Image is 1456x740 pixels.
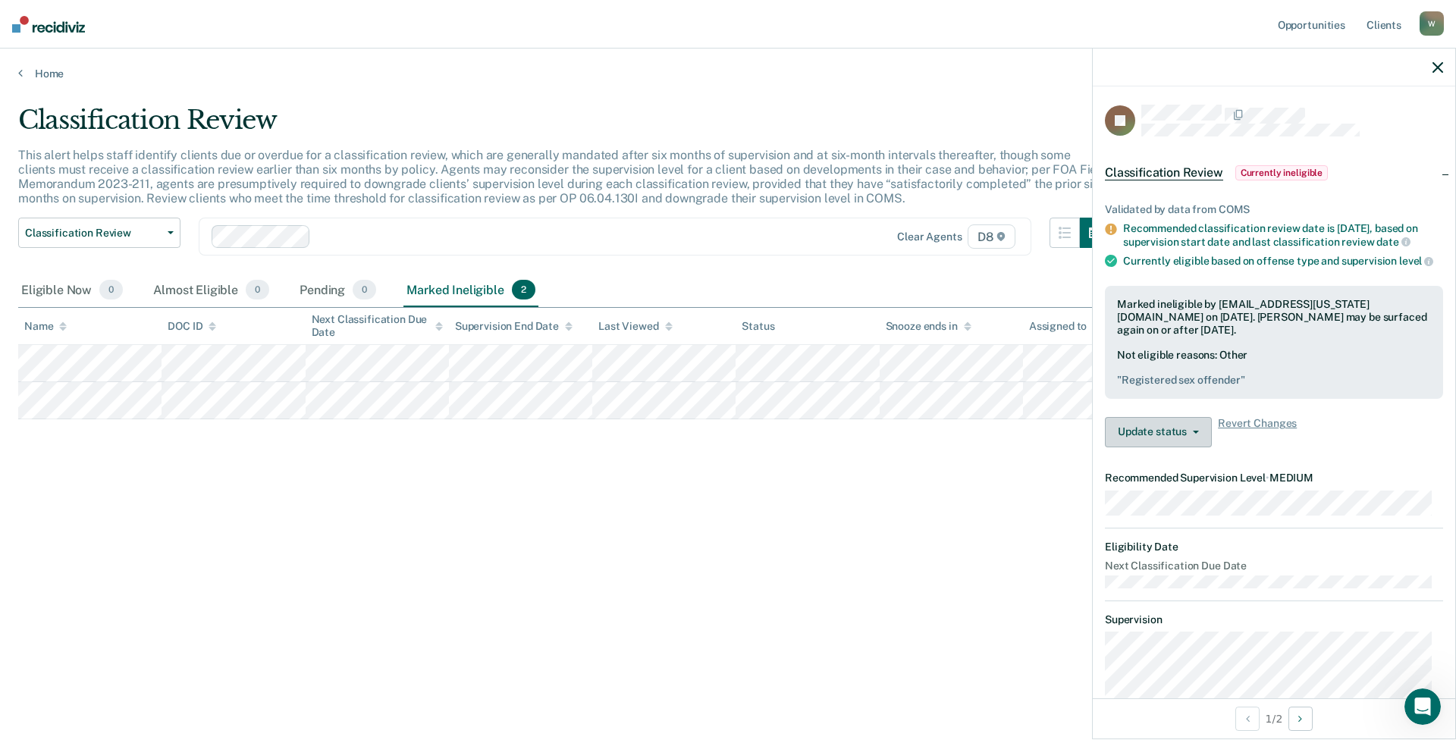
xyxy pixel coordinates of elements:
div: Supervision End Date [455,320,573,333]
div: Classification ReviewCurrently ineligible [1093,149,1455,197]
div: Status [742,320,774,333]
span: • [1266,472,1269,484]
iframe: Intercom live chat [1404,688,1441,725]
div: Recommended classification review date is [DATE], based on supervision start date and last classi... [1123,222,1443,248]
dt: Next Classification Due Date [1105,560,1443,572]
pre: " Registered sex offender " [1117,374,1431,387]
span: level [1399,255,1433,267]
div: Eligible Now [18,274,126,307]
span: 0 [246,280,269,299]
button: Update status [1105,417,1212,447]
div: Assigned to [1029,320,1100,333]
div: 1 / 2 [1093,698,1455,738]
div: Pending [297,274,379,307]
span: D8 [968,224,1015,249]
span: 0 [353,280,376,299]
span: 0 [99,280,123,299]
div: W [1420,11,1444,36]
a: Home [18,67,1438,80]
div: Currently eligible based on offense type and supervision [1123,254,1443,268]
p: This alert helps staff identify clients due or overdue for a classification review, which are gen... [18,148,1108,206]
div: Classification Review [18,105,1110,148]
div: Snooze ends in [886,320,971,333]
div: Next Classification Due Date [312,313,443,339]
img: Recidiviz [12,16,85,33]
button: Previous Opportunity [1235,707,1260,731]
div: Last Viewed [598,320,672,333]
span: Revert Changes [1218,417,1297,447]
dt: Supervision [1105,613,1443,626]
div: Marked Ineligible [403,274,538,307]
div: Validated by data from COMS [1105,203,1443,216]
dt: Eligibility Date [1105,541,1443,553]
div: Almost Eligible [150,274,272,307]
div: Not eligible reasons: Other [1117,349,1431,387]
span: Currently ineligible [1235,165,1329,180]
div: Marked ineligible by [EMAIL_ADDRESS][US_STATE][DOMAIN_NAME] on [DATE]. [PERSON_NAME] may be surfa... [1117,298,1431,336]
div: Clear agents [897,230,962,243]
div: DOC ID [168,320,216,333]
span: Classification Review [1105,165,1223,180]
dt: Recommended Supervision Level MEDIUM [1105,472,1443,484]
div: Name [24,320,67,333]
button: Next Opportunity [1288,707,1313,731]
span: Classification Review [25,227,162,240]
span: 2 [512,280,535,299]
